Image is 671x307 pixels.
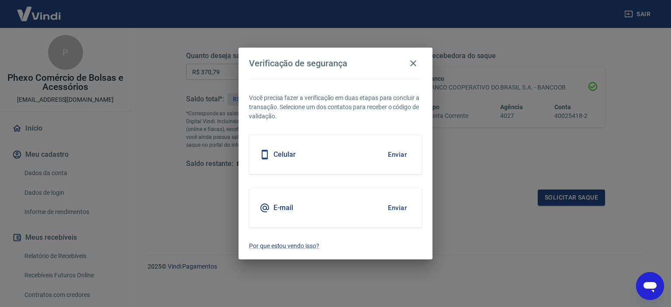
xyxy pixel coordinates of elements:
[273,150,296,159] h5: Celular
[249,241,422,251] a: Por que estou vendo isso?
[273,204,293,212] h5: E-mail
[383,145,412,164] button: Enviar
[249,58,347,69] h4: Verificação de segurança
[383,199,412,217] button: Enviar
[249,93,422,121] p: Você precisa fazer a verificação em duas etapas para concluir a transação. Selecione um dos conta...
[636,272,664,300] iframe: Botão para abrir a janela de mensagens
